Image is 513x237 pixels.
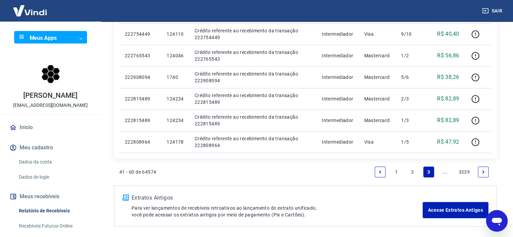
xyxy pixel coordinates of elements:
a: Page 3229 [456,167,473,177]
a: Next page [478,167,489,177]
p: [EMAIL_ADDRESS][DOMAIN_NAME] [13,102,88,109]
p: Mastercard [364,117,390,124]
p: 124234 [167,95,183,102]
button: Meu cadastro [8,140,93,155]
p: 222765543 [125,52,156,59]
p: 1/3 [401,117,421,124]
p: R$ 82,89 [437,95,459,103]
p: Mastercard [364,52,390,59]
p: R$ 56,86 [437,52,459,60]
p: Crédito referente ao recebimento da transação 222808964 [195,135,311,149]
p: 1740 [167,74,183,81]
p: R$ 38,26 [437,73,459,81]
p: Mastercard [364,74,390,81]
p: 9/10 [401,31,421,37]
p: R$ 40,40 [437,30,459,38]
a: Page 1 [391,167,402,177]
p: 41 - 60 de 64574 [119,169,156,175]
p: 124046 [167,52,183,59]
p: Visa [364,31,390,37]
p: Intermediador [322,74,353,81]
p: Intermediador [322,52,353,59]
p: Intermediador [322,139,353,145]
img: Vindi [8,0,52,21]
a: Dados de login [16,170,93,184]
button: Sair [481,5,505,17]
p: Extratos Antigos [132,194,423,202]
p: R$ 82,89 [437,116,459,124]
iframe: Botão para abrir a janela de mensagens [486,210,508,232]
a: Dados da conta [16,155,93,169]
p: 222815489 [125,95,156,102]
a: Page 2 [407,167,418,177]
p: 124178 [167,139,183,145]
img: bd4b82c3-04c8-4dd0-9ac4-2a52ead2dbf8.jpeg [37,62,64,89]
p: Intermediador [322,31,353,37]
p: Visa [364,139,390,145]
p: Intermediador [322,117,353,124]
a: Page 3 is your current page [423,167,434,177]
a: Relatório de Recebíveis [16,204,93,218]
p: 222808964 [125,139,156,145]
a: Início [8,120,93,135]
p: 1/5 [401,139,421,145]
p: Crédito referente ao recebimento da transação 222815489 [195,114,311,127]
p: Crédito referente ao recebimento da transação 222908094 [195,70,311,84]
img: ícone [122,195,129,201]
p: 222815489 [125,117,156,124]
p: Crédito referente ao recebimento da transação 222754449 [195,27,311,41]
p: [PERSON_NAME] [23,92,77,99]
p: 124234 [167,117,183,124]
p: 222908094 [125,74,156,81]
p: Crédito referente ao recebimento da transação 222815489 [195,92,311,106]
p: 124110 [167,31,183,37]
p: 222754449 [125,31,156,37]
a: Recebíveis Futuros Online [16,219,93,233]
p: Crédito referente ao recebimento da transação 222765543 [195,49,311,62]
p: R$ 47,92 [437,138,459,146]
a: Jump forward [439,167,450,177]
p: Intermediador [322,95,353,102]
p: Mastercard [364,95,390,102]
a: Acesse Extratos Antigos [423,202,488,218]
p: 5/6 [401,74,421,81]
ul: Pagination [372,164,491,180]
p: 1/2 [401,52,421,59]
p: 2/3 [401,95,421,102]
a: Previous page [375,167,386,177]
p: Para ver lançamentos de recebíveis retroativos ao lançamento do extrato unificado, você pode aces... [132,205,423,218]
button: Meus recebíveis [8,189,93,204]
